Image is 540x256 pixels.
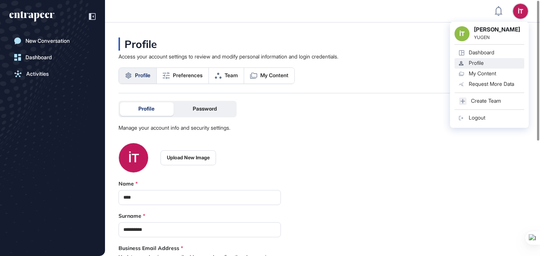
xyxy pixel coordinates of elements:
[119,68,157,84] a: Profile
[9,11,54,22] div: entrapeer-logo
[173,72,202,78] span: Preferences
[118,213,141,219] label: Surname
[118,245,179,252] label: Business Email Address
[9,51,96,64] a: Dashboard
[138,106,154,112] span: Profile
[260,72,288,78] span: My Content
[118,54,338,60] div: Access your account settings to review and modify personal information and login credentials.
[118,37,157,51] div: Profile
[9,67,96,81] a: Activities
[225,72,238,78] span: Team
[9,34,96,48] a: New Conversation
[135,72,150,78] span: Profile
[25,54,52,60] div: Dashboard
[244,68,294,84] a: My Content
[209,68,244,84] a: Team
[26,71,49,77] div: Activities
[118,180,134,187] label: Name
[193,106,217,112] span: Password
[119,143,148,172] div: İT
[513,4,528,19] button: İT
[157,68,209,84] a: Preferences
[25,38,70,44] div: New Conversation
[160,150,216,165] button: Upload New Image
[118,125,230,131] div: Manage your account info and security settings.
